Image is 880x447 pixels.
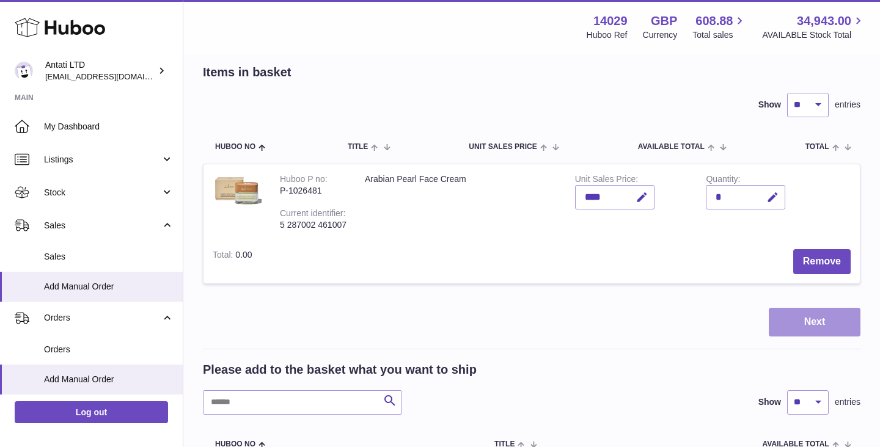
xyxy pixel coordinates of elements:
[44,344,174,355] span: Orders
[44,121,174,133] span: My Dashboard
[793,249,851,274] button: Remove
[762,13,865,41] a: 34,943.00 AVAILABLE Stock Total
[797,13,851,29] span: 34,943.00
[762,29,865,41] span: AVAILABLE Stock Total
[769,308,860,336] button: Next
[44,312,161,324] span: Orders
[44,154,161,165] span: Listings
[587,29,628,41] div: Huboo Ref
[638,143,705,151] span: AVAILABLE Total
[692,13,747,41] a: 608.88 Total sales
[805,143,829,151] span: Total
[45,71,180,81] span: [EMAIL_ADDRESS][DOMAIN_NAME]
[213,173,262,208] img: Arabian Pearl Face Cream
[575,174,638,187] label: Unit Sales Price
[835,99,860,111] span: entries
[15,62,33,80] img: toufic@antatiskin.com
[651,13,677,29] strong: GBP
[213,250,235,263] label: Total
[235,250,252,260] span: 0.00
[348,143,368,151] span: Title
[758,99,781,111] label: Show
[44,281,174,293] span: Add Manual Order
[203,362,477,378] h2: Please add to the basket what you want to ship
[593,13,628,29] strong: 14029
[280,219,346,231] div: 5 287002 461007
[203,64,291,81] h2: Items in basket
[15,401,168,423] a: Log out
[44,251,174,263] span: Sales
[215,143,255,151] span: Huboo no
[643,29,678,41] div: Currency
[706,174,740,187] label: Quantity
[469,143,537,151] span: Unit Sales Price
[280,208,345,221] div: Current identifier
[695,13,733,29] span: 608.88
[280,174,328,187] div: Huboo P no
[280,185,346,197] div: P-1026481
[692,29,747,41] span: Total sales
[44,187,161,198] span: Stock
[44,220,161,231] span: Sales
[45,59,155,82] div: Antati LTD
[356,164,566,240] td: Arabian Pearl Face Cream
[758,396,781,408] label: Show
[44,374,174,385] span: Add Manual Order
[835,396,860,408] span: entries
